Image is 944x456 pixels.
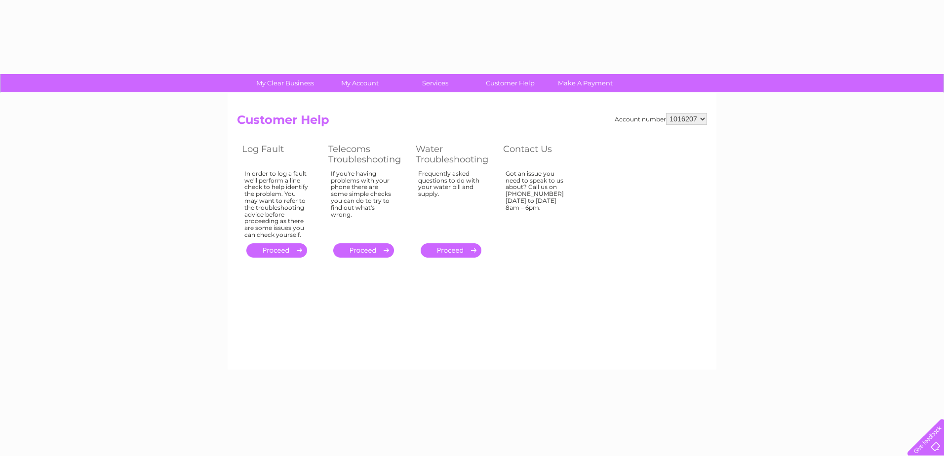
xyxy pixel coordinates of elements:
a: My Clear Business [244,74,326,92]
a: . [333,243,394,258]
a: Customer Help [470,74,551,92]
th: Telecoms Troubleshooting [323,141,411,167]
div: Frequently asked questions to do with your water bill and supply. [418,170,483,234]
div: Account number [615,113,707,125]
h2: Customer Help [237,113,707,132]
a: My Account [319,74,401,92]
div: Got an issue you need to speak to us about? Call us on [PHONE_NUMBER] [DATE] to [DATE] 8am – 6pm. [506,170,570,234]
a: . [246,243,307,258]
div: In order to log a fault we'll perform a line check to help identify the problem. You may want to ... [244,170,309,238]
a: . [421,243,481,258]
a: Make A Payment [545,74,626,92]
a: Services [394,74,476,92]
th: Water Troubleshooting [411,141,498,167]
th: Log Fault [237,141,323,167]
div: If you're having problems with your phone there are some simple checks you can do to try to find ... [331,170,396,234]
th: Contact Us [498,141,585,167]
